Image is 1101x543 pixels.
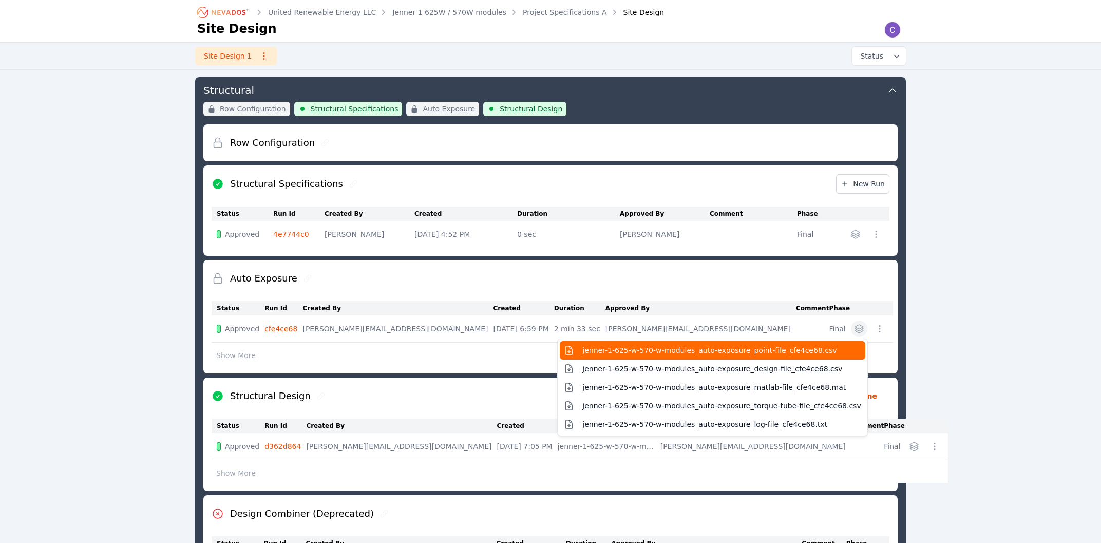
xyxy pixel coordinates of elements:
span: jenner-1-625-w-570-w-modules_auto-exposure_design-file_cfe4ce68.csv [582,364,842,374]
span: jenner-1-625-w-570-w-modules_auto-exposure_matlab-file_cfe4ce68.mat [582,382,846,392]
button: jenner-1-625-w-570-w-modules_auto-exposure_matlab-file_cfe4ce68.mat [560,378,865,397]
span: jenner-1-625-w-570-w-modules_auto-exposure_point-file_cfe4ce68.csv [582,345,837,355]
button: jenner-1-625-w-570-w-modules_auto-exposure_log-file_cfe4ce68.txt [560,415,865,434]
span: jenner-1-625-w-570-w-modules_auto-exposure_torque-tube-file_cfe4ce68.csv [582,401,861,411]
button: jenner-1-625-w-570-w-modules_auto-exposure_torque-tube-file_cfe4ce68.csv [560,397,865,415]
button: jenner-1-625-w-570-w-modules_auto-exposure_design-file_cfe4ce68.csv [560,360,865,378]
span: jenner-1-625-w-570-w-modules_auto-exposure_log-file_cfe4ce68.txt [582,419,827,429]
button: jenner-1-625-w-570-w-modules_auto-exposure_point-file_cfe4ce68.csv [560,341,865,360]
